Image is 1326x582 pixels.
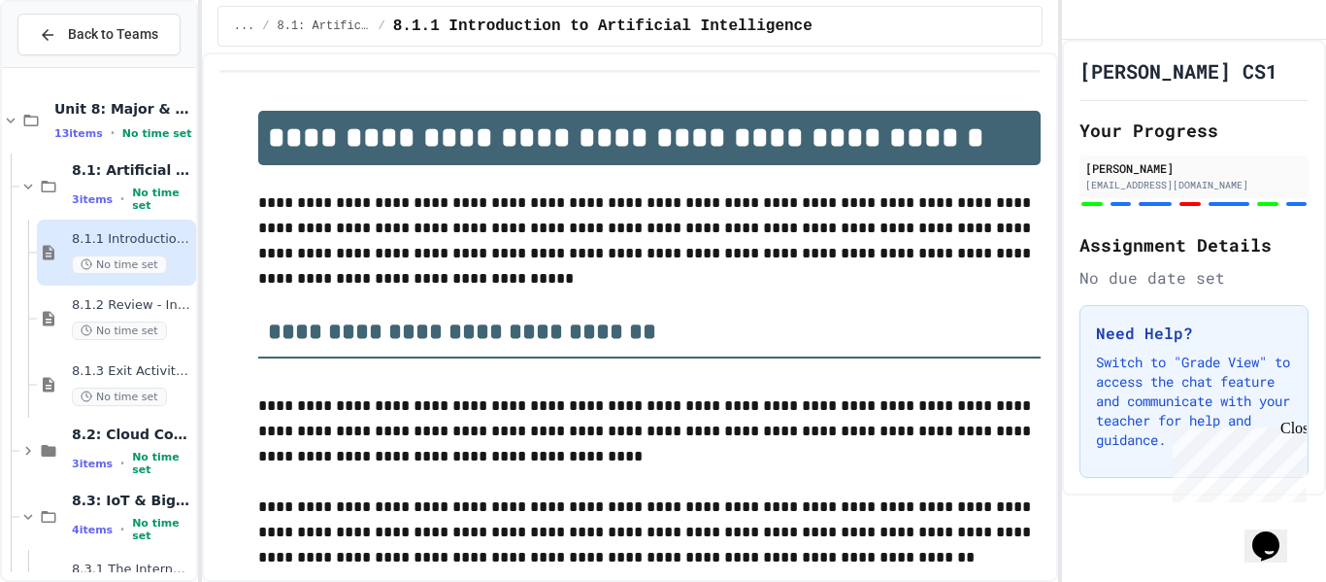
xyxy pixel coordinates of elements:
[132,517,192,542] span: No time set
[1079,57,1277,85] h1: [PERSON_NAME] CS1
[54,127,103,140] span: 13 items
[278,18,371,34] span: 8.1: Artificial Intelligence Basics
[393,15,812,38] span: 8.1.1 Introduction to Artificial Intelligence
[234,18,255,34] span: ...
[1085,178,1303,192] div: [EMAIL_ADDRESS][DOMAIN_NAME]
[72,322,167,340] span: No time set
[8,8,134,123] div: Chat with us now!Close
[1096,353,1292,450] p: Switch to "Grade View" to access the chat feature and communicate with your teacher for help and ...
[72,193,113,206] span: 3 items
[72,161,192,179] span: 8.1: Artificial Intelligence Basics
[120,191,124,207] span: •
[1079,117,1309,144] h2: Your Progress
[1079,266,1309,290] div: No due date set
[72,492,192,509] span: 8.3: IoT & Big Data
[111,125,115,141] span: •
[1085,159,1303,177] div: [PERSON_NAME]
[132,187,192,212] span: No time set
[1096,322,1292,345] h3: Need Help?
[72,524,113,536] span: 4 items
[72,426,192,443] span: 8.2: Cloud Computing
[72,562,192,578] span: 8.3.1 The Internet of Things and Big Data: Our Connected Digital World
[262,18,269,34] span: /
[72,231,192,248] span: 8.1.1 Introduction to Artificial Intelligence
[68,24,158,45] span: Back to Teams
[120,456,124,471] span: •
[17,14,181,55] button: Back to Teams
[379,18,385,34] span: /
[72,458,113,470] span: 3 items
[1244,504,1307,563] iframe: chat widget
[54,100,192,118] span: Unit 8: Major & Emerging Technologies
[72,388,167,406] span: No time set
[72,256,167,274] span: No time set
[1079,231,1309,258] h2: Assignment Details
[120,522,124,537] span: •
[132,451,192,476] span: No time set
[72,297,192,314] span: 8.1.2 Review - Introduction to Artificial Intelligence
[1165,420,1307,502] iframe: chat widget
[122,127,192,140] span: No time set
[72,363,192,380] span: 8.1.3 Exit Activity - AI Detective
